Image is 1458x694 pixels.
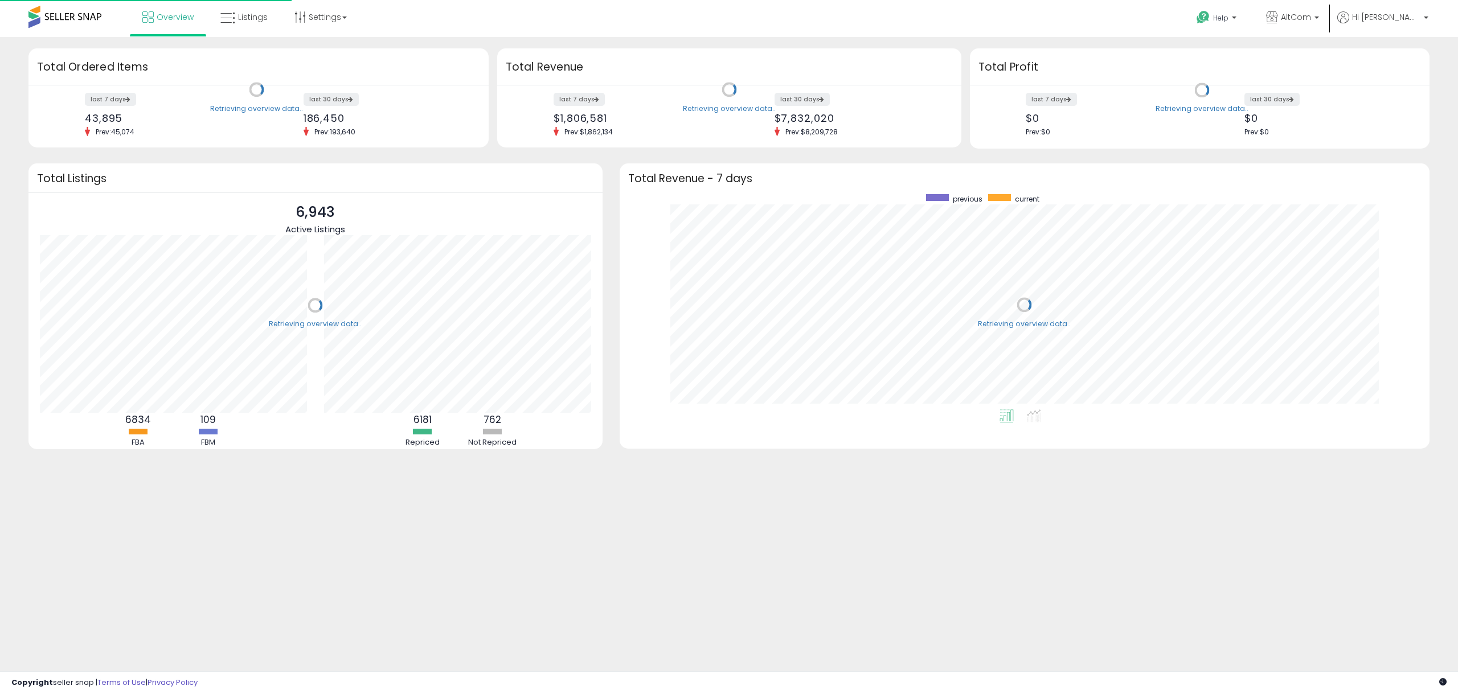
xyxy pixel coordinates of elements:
div: Retrieving overview data.. [210,104,303,114]
span: Hi [PERSON_NAME] [1352,11,1420,23]
i: Get Help [1196,10,1210,24]
span: Listings [238,11,268,23]
div: Retrieving overview data.. [1156,104,1248,114]
div: Retrieving overview data.. [269,319,362,330]
span: Overview [157,11,194,23]
span: Help [1213,13,1228,23]
div: Retrieving overview data.. [683,104,776,114]
span: AltCom [1281,11,1311,23]
a: Help [1187,2,1248,37]
a: Hi [PERSON_NAME] [1337,11,1428,37]
div: Retrieving overview data.. [978,319,1071,329]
